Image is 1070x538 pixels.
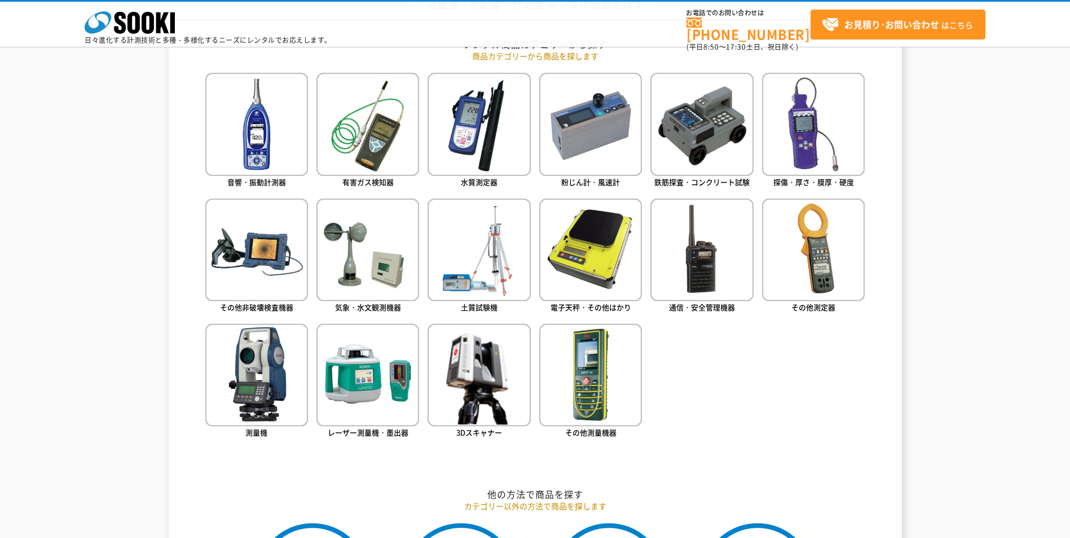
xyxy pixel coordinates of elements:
[205,488,865,500] h2: 他の方法で商品を探す
[205,73,308,175] img: 音響・振動計測器
[686,17,811,41] a: [PHONE_NUMBER]
[539,199,642,301] img: 電子天秤・その他はかり
[822,16,973,33] span: はこちら
[654,177,750,187] span: 鉄筋探査・コンクリート試験
[456,427,502,438] span: 3Dスキャナー
[461,177,497,187] span: 水質測定器
[342,177,394,187] span: 有害ガス検知器
[762,199,865,315] a: その他測定器
[428,324,530,440] a: 3Dスキャナー
[539,73,642,175] img: 粉じん計・風速計
[316,324,419,426] img: レーザー測量機・墨出器
[669,302,735,312] span: 通信・安全管理機器
[561,177,620,187] span: 粉じん計・風速計
[791,302,835,312] span: その他測定器
[773,177,854,187] span: 探傷・厚さ・膜厚・硬度
[335,302,401,312] span: 気象・水文観測機器
[650,199,753,315] a: 通信・安全管理機器
[686,10,811,16] span: お電話でのお問い合わせは
[205,500,865,512] p: カテゴリー以外の方法で商品を探します
[205,73,308,189] a: 音響・振動計測器
[762,73,865,189] a: 探傷・厚さ・膜厚・硬度
[844,17,939,31] strong: お見積り･お問い合わせ
[428,199,530,301] img: 土質試験機
[316,199,419,315] a: 気象・水文観測機器
[539,73,642,189] a: 粉じん計・風速計
[205,324,308,440] a: 測量機
[686,42,798,52] span: (平日 ～ 土日、祝日除く)
[703,42,719,52] span: 8:50
[539,324,642,426] img: その他測量機器
[428,199,530,315] a: 土質試験機
[316,199,419,301] img: 気象・水文観測機器
[650,73,753,175] img: 鉄筋探査・コンクリート試験
[539,199,642,315] a: 電子天秤・その他はかり
[245,427,267,438] span: 測量機
[328,427,408,438] span: レーザー測量機・墨出器
[762,73,865,175] img: 探傷・厚さ・膜厚・硬度
[85,37,332,43] p: 日々進化する計測技術と多種・多様化するニーズにレンタルでお応えします。
[205,199,308,301] img: その他非破壊検査機器
[205,50,865,62] p: 商品カテゴリーから商品を探します
[551,302,631,312] span: 電子天秤・その他はかり
[650,73,753,189] a: 鉄筋探査・コンクリート試験
[428,324,530,426] img: 3Dスキャナー
[205,324,308,426] img: 測量機
[428,73,530,189] a: 水質測定器
[461,302,497,312] span: 土質試験機
[539,324,642,440] a: その他測量機器
[428,73,530,175] img: 水質測定器
[316,73,419,175] img: 有害ガス検知器
[650,199,753,301] img: 通信・安全管理機器
[316,324,419,440] a: レーザー測量機・墨出器
[565,427,617,438] span: その他測量機器
[205,199,308,315] a: その他非破壊検査機器
[220,302,293,312] span: その他非破壊検査機器
[762,199,865,301] img: その他測定器
[316,73,419,189] a: 有害ガス検知器
[726,42,746,52] span: 17:30
[811,10,985,39] a: お見積り･お問い合わせはこちら
[227,177,286,187] span: 音響・振動計測器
